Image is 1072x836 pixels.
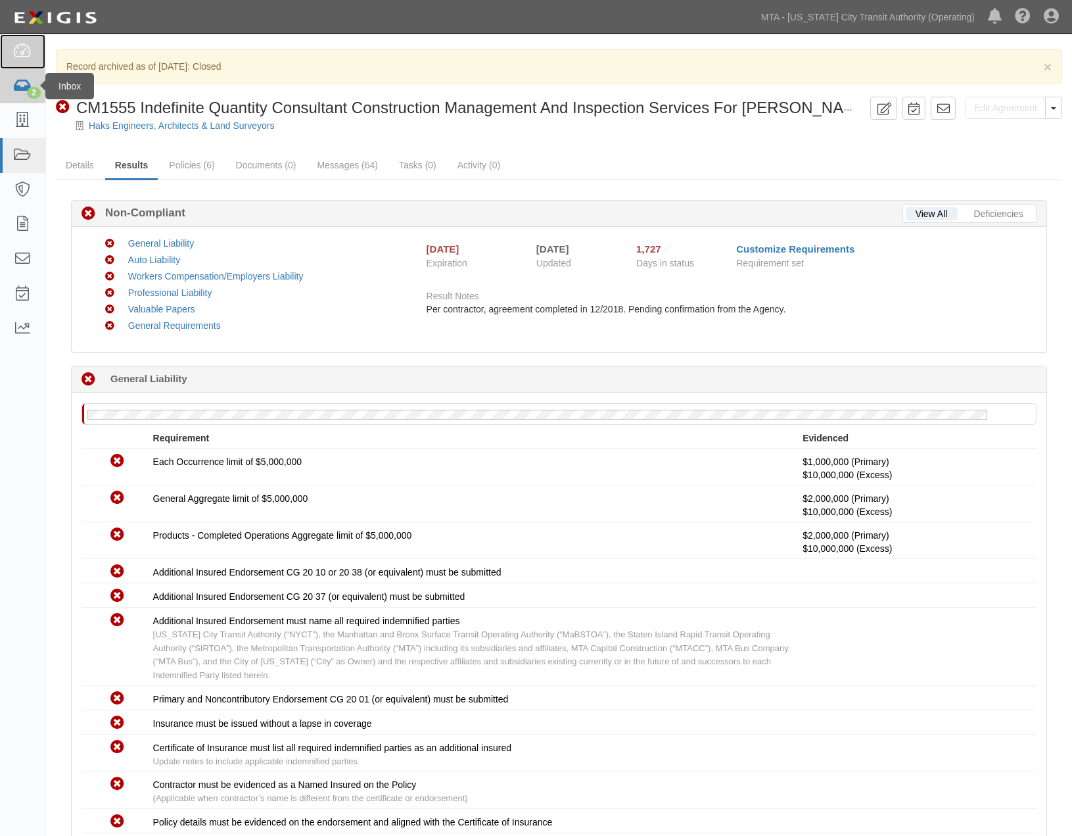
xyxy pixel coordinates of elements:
div: [DATE] [536,242,617,256]
span: Updated [536,258,571,268]
span: Insurance must be issued without a lapse in coverage [153,718,372,729]
i: Non-Compliant 1727 days (since 12/11/2020) [82,373,95,387]
div: 2 [27,87,41,99]
a: Customize Requirements [736,243,854,255]
span: Additional Insured Endorsement CG 20 37 (or equivalent) must be submitted [153,591,465,602]
b: General Liability [110,372,187,385]
div: Inbox [45,73,94,99]
span: Policy #USL003226191 Insurer: Fireman [803,506,892,517]
i: Non-Compliant [110,741,124,754]
i: Help Center - Complianz [1015,9,1031,25]
i: Non-Compliant [105,239,114,249]
p: Record archived as of [DATE]: Closed [66,60,1052,73]
span: Additional Insured Endorsement must name all required indemnified parties [153,616,460,626]
span: (Applicable when contractor’s name is different from the certificate or endorsement) [153,793,468,803]
a: General Liability [128,238,194,249]
a: View All [906,207,958,220]
a: Valuable Papers [128,304,195,314]
div: [DATE] [427,242,459,256]
a: Workers Compensation/Employers Liability [128,271,304,282]
a: Policies (6) [159,152,224,178]
div: Per contractor, agreement completed in 12/2018. Pending confirmation from the Agency. [427,303,1027,316]
span: Policy details must be evidenced on the endorsement and aligned with the Certificate of Insurance [153,817,553,827]
span: Each Occurrence limit of $5,000,000 [153,456,302,467]
p: $2,000,000 (Primary) [803,529,1027,555]
a: Deficiencies [964,207,1033,220]
button: Close [1044,60,1052,74]
span: Policy #USL003226191 Insurer: Fireman [803,470,892,480]
a: Messages (64) [307,152,388,178]
span: Expiration [427,257,526,270]
div: Since 12/11/2020 [636,242,726,256]
i: Non-Compliant [105,289,114,298]
i: Non-Compliant [110,777,124,791]
a: Haks Engineers, Architects & Land Surveyors [89,120,274,131]
span: Primary and Noncontributory Endorsement CG 20 01 (or equivalent) must be submitted [153,694,509,704]
i: Non-Compliant [105,272,114,282]
a: MTA - [US_STATE] City Transit Authority (Operating) [755,4,981,30]
a: Tasks (0) [389,152,446,178]
span: CM1555 Indefinite Quantity Consultant Construction Management And Inspection Services For [PERSON... [76,99,958,116]
i: Non-Compliant [105,256,114,265]
i: Non-Compliant [110,491,124,505]
i: Non-Compliant [110,692,124,706]
span: Update notes to include applicable indemnified parties [153,756,358,766]
span: General Aggregate limit of $5,000,000 [153,493,308,504]
span: Result Notes [427,291,479,301]
i: Non-Compliant [56,101,70,114]
i: Non-Compliant [110,716,124,730]
span: Certificate of Insurance must list all required indemnified parties as an additional insured [153,743,512,753]
p: $1,000,000 (Primary) [803,455,1027,481]
img: Logo [10,6,101,30]
a: General Requirements [128,320,221,331]
span: Additional Insured Endorsement CG 20 10 or 20 38 (or equivalent) must be submitted [153,567,501,578]
i: Non-Compliant [110,455,124,468]
a: Professional Liability [128,287,212,298]
i: Non-Compliant [110,815,124,829]
a: Auto Liability [128,255,180,265]
span: [US_STATE] City Transit Authority (“NYCT”), the Manhattan and Bronx Surface Transit Operating Aut... [153,629,789,680]
a: Edit Agreement [966,97,1046,119]
span: Contractor must be evidenced as a Named Insured on the Policy [153,779,417,790]
strong: Requirement [153,433,210,443]
i: Non-Compliant [110,614,124,627]
span: × [1044,59,1052,74]
p: $2,000,000 (Primary) [803,492,1027,518]
i: Non-Compliant [105,322,114,331]
i: Non-Compliant [82,207,95,221]
i: Non-Compliant [105,305,114,314]
strong: Evidenced [803,433,849,443]
div: CM1555 Indefinite Quantity Consultant Construction Management And Inspection Services For Sandy-r... [56,97,865,119]
span: Requirement set [736,258,804,268]
b: Non-Compliant [95,205,185,221]
a: Results [105,152,158,180]
a: Activity (0) [448,152,510,178]
span: Policy #USL003226191 Insurer: Fireman [803,543,892,554]
i: Non-Compliant [110,589,124,603]
span: Days in status [636,258,694,268]
i: Non-Compliant [110,528,124,542]
a: Documents (0) [226,152,306,178]
i: Non-Compliant [110,565,124,579]
span: Products - Completed Operations Aggregate limit of $5,000,000 [153,530,412,541]
a: Details [56,152,104,178]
